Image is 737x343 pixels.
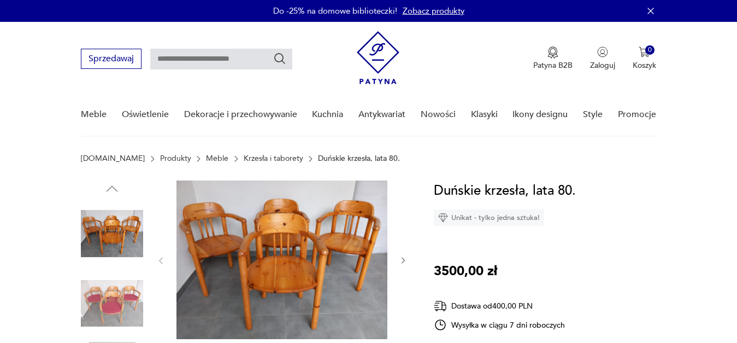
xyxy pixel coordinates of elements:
[547,46,558,59] img: Ikona medalu
[273,52,286,65] button: Szukaj
[512,94,568,136] a: Ikony designu
[639,46,650,57] img: Ikona koszyka
[176,181,387,339] img: Zdjęcie produktu Duńskie krzesła, lata 80.
[434,261,497,282] p: 3500,00 zł
[434,181,576,201] h1: Duńskie krzesła, lata 80.
[273,5,397,16] p: Do -25% na domowe biblioteczki!
[533,60,573,71] p: Patyna B2B
[421,94,456,136] a: Nowości
[633,60,656,71] p: Koszyk
[533,46,573,71] button: Patyna B2B
[81,154,145,163] a: [DOMAIN_NAME]
[434,318,565,332] div: Wysyłka w ciągu 7 dni roboczych
[358,94,405,136] a: Antykwariat
[206,154,228,163] a: Meble
[645,45,655,55] div: 0
[244,154,303,163] a: Krzesła i taborety
[597,46,608,57] img: Ikonka użytkownika
[81,49,141,69] button: Sprzedawaj
[471,94,498,136] a: Klasyki
[81,56,141,63] a: Sprzedawaj
[590,60,615,71] p: Zaloguj
[590,46,615,71] button: Zaloguj
[434,210,544,226] div: Unikat - tylko jedna sztuka!
[160,154,191,163] a: Produkty
[81,202,143,265] img: Zdjęcie produktu Duńskie krzesła, lata 80.
[633,46,656,71] button: 0Koszyk
[312,94,343,136] a: Kuchnia
[122,94,169,136] a: Oświetlenie
[357,31,399,84] img: Patyna - sklep z meblami i dekoracjami vintage
[81,94,107,136] a: Meble
[533,46,573,71] a: Ikona medaluPatyna B2B
[438,213,448,223] img: Ikona diamentu
[583,94,603,136] a: Style
[403,5,464,16] a: Zobacz produkty
[318,154,400,163] p: Duńskie krzesła, lata 80.
[184,94,297,136] a: Dekoracje i przechowywanie
[618,94,656,136] a: Promocje
[81,272,143,335] img: Zdjęcie produktu Duńskie krzesła, lata 80.
[434,299,447,313] img: Ikona dostawy
[434,299,565,313] div: Dostawa od 400,00 PLN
